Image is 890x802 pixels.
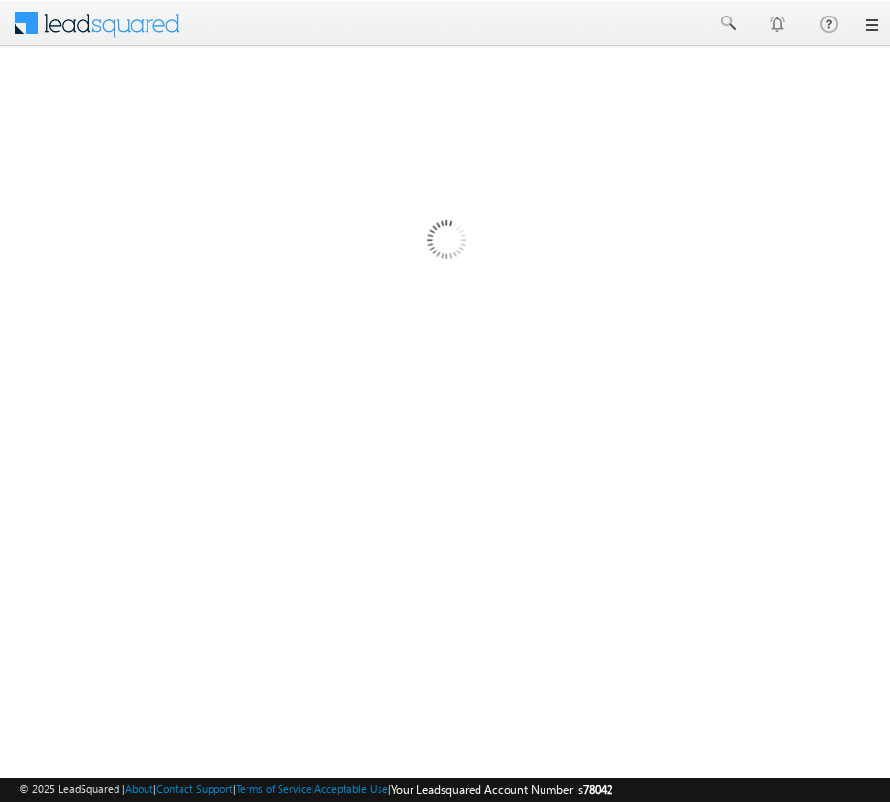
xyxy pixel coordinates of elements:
span: Your Leadsquared Account Number is [391,783,612,797]
span: 78042 [583,783,612,797]
a: About [125,783,153,795]
img: Loading... [345,143,545,344]
span: © 2025 LeadSquared | | | | | [19,781,612,799]
a: Acceptable Use [314,783,388,795]
a: Terms of Service [236,783,312,795]
a: Contact Support [156,783,233,795]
